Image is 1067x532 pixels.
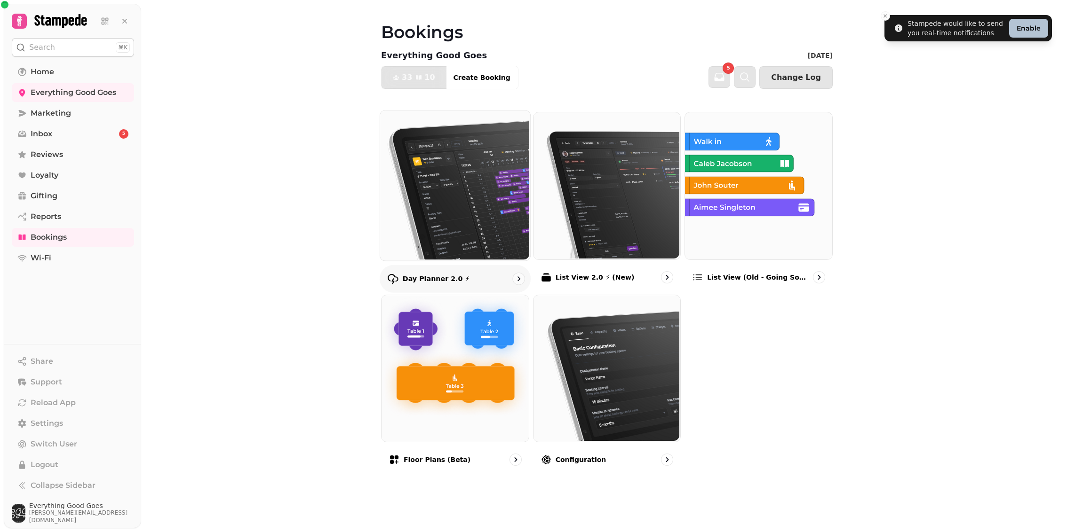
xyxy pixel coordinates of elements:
[31,252,51,264] span: Wi-Fi
[31,66,54,78] span: Home
[814,273,824,282] svg: go to
[12,125,134,143] a: Inbox5
[533,112,681,291] a: List View 2.0 ⚡ (New)List View 2.0 ⚡ (New)
[771,74,821,81] span: Change Log
[533,295,681,474] a: ConfigurationConfiguration
[759,66,833,89] button: Change Log
[116,42,130,53] div: ⌘K
[31,459,58,470] span: Logout
[31,128,52,140] span: Inbox
[12,166,134,185] a: Loyalty
[31,418,63,429] span: Settings
[556,455,606,464] p: Configuration
[12,228,134,247] a: Bookings
[12,435,134,454] button: Switch User
[31,356,53,367] span: Share
[12,145,134,164] a: Reviews
[380,110,531,292] a: Day Planner 2.0 ⚡Day Planner 2.0 ⚡
[31,190,57,202] span: Gifting
[12,502,134,524] button: User avatarEverything Good Goes[PERSON_NAME][EMAIL_ADDRESS][DOMAIN_NAME]
[29,509,134,524] span: [PERSON_NAME][EMAIL_ADDRESS][DOMAIN_NAME]
[511,455,520,464] svg: go to
[12,38,134,57] button: Search⌘K
[446,66,518,89] button: Create Booking
[381,49,487,62] p: Everything Good Goes
[12,352,134,371] button: Share
[12,455,134,474] button: Logout
[12,476,134,495] button: Collapse Sidebar
[514,274,523,283] svg: go to
[382,66,446,89] button: 3310
[908,19,1005,38] div: Stampede would like to send you real-time notifications
[808,51,833,60] p: [DATE]
[12,63,134,81] a: Home
[381,295,529,474] a: Floor Plans (beta)Floor Plans (beta)
[31,376,62,388] span: Support
[662,273,672,282] svg: go to
[31,480,96,491] span: Collapse Sidebar
[381,294,528,441] img: Floor Plans (beta)
[556,273,635,282] p: List View 2.0 ⚡ (New)
[684,111,831,258] img: List view (Old - going soon)
[12,414,134,433] a: Settings
[31,87,116,98] span: Everything Good Goes
[29,502,134,509] span: Everything Good Goes
[31,149,63,160] span: Reviews
[881,11,890,21] button: Close toast
[402,74,412,81] span: 33
[1009,19,1048,38] button: Enable
[12,104,134,123] a: Marketing
[424,74,435,81] span: 10
[12,249,134,267] a: Wi-Fi
[685,112,833,291] a: List view (Old - going soon)List view (Old - going soon)
[31,232,67,243] span: Bookings
[122,131,125,137] span: 5
[31,211,61,222] span: Reports
[12,187,134,205] a: Gifting
[31,397,76,408] span: Reload App
[31,108,71,119] span: Marketing
[707,273,809,282] p: List view (Old - going soon)
[12,207,134,226] a: Reports
[12,83,134,102] a: Everything Good Goes
[404,455,470,464] p: Floor Plans (beta)
[31,438,77,450] span: Switch User
[29,42,55,53] p: Search
[379,110,529,259] img: Day Planner 2.0 ⚡
[12,504,25,523] img: User avatar
[533,111,680,258] img: List View 2.0 ⚡ (New)
[12,393,134,412] button: Reload App
[31,170,58,181] span: Loyalty
[727,66,730,70] span: 5
[454,74,510,81] span: Create Booking
[533,294,680,441] img: Configuration
[403,274,470,283] p: Day Planner 2.0 ⚡
[12,373,134,391] button: Support
[662,455,672,464] svg: go to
